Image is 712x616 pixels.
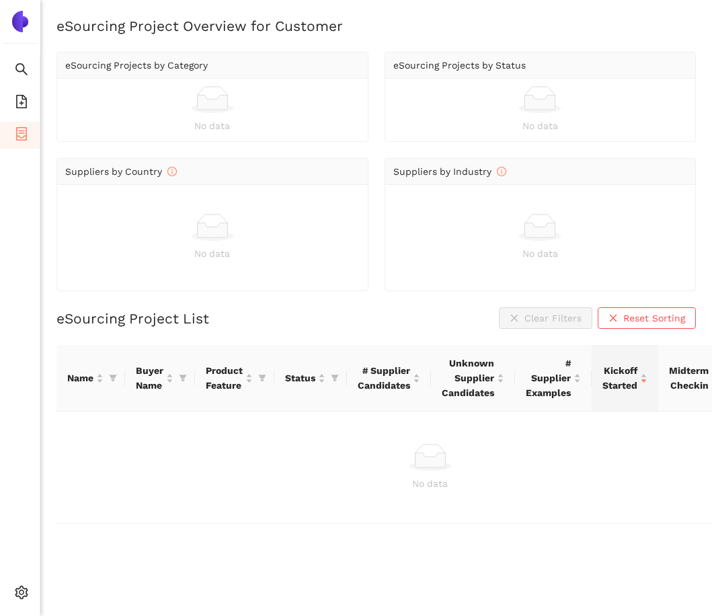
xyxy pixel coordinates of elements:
[65,60,208,71] span: eSourcing Projects by Category
[431,345,515,412] th: this column's title is Unknown Supplier Candidates,this column is sortable
[56,345,125,412] th: this column's title is Name,this column is sortable
[393,118,688,133] div: No data
[258,374,266,382] span: filter
[65,246,360,261] div: No data
[9,11,31,32] img: Logo
[285,371,315,385] span: Status
[109,374,117,382] span: filter
[15,58,28,85] span: search
[331,374,339,382] span: filter
[669,363,709,393] span: Midterm Checkin
[442,356,494,400] span: Unknown Supplier Candidates
[393,60,526,71] span: eSourcing Projects by Status
[106,368,120,388] span: filter
[274,345,347,412] th: this column's title is Status,this column is sortable
[65,118,360,133] div: No data
[125,345,195,412] th: this column's title is Buyer Name,this column is sortable
[65,166,177,177] span: Suppliers by Country
[255,360,269,395] span: filter
[176,360,190,395] span: filter
[206,363,243,393] span: Product Feature
[328,368,342,388] span: filter
[497,167,506,176] span: info-circle
[15,90,28,117] span: file-add
[499,307,592,329] button: closeClear Filters
[56,16,696,36] h2: eSourcing Project Overview for Customer
[195,345,274,412] th: this column's title is Product Feature,this column is sortable
[515,345,592,412] th: this column's title is # Supplier Examples,this column is sortable
[526,356,571,400] span: # Supplier Examples
[136,363,163,393] span: Buyer Name
[15,581,28,608] span: setting
[393,246,688,261] div: No data
[608,313,618,324] span: close
[347,345,431,412] th: this column's title is # Supplier Candidates,this column is sortable
[67,371,93,385] span: Name
[167,167,177,176] span: info-circle
[598,307,696,329] button: closeReset Sorting
[179,374,187,382] span: filter
[623,311,685,325] span: Reset Sorting
[393,166,506,177] span: Suppliers by Industry
[602,363,637,393] span: Kickoff Started
[15,122,28,149] span: container
[56,309,209,328] h2: eSourcing Project List
[358,363,410,393] span: # Supplier Candidates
